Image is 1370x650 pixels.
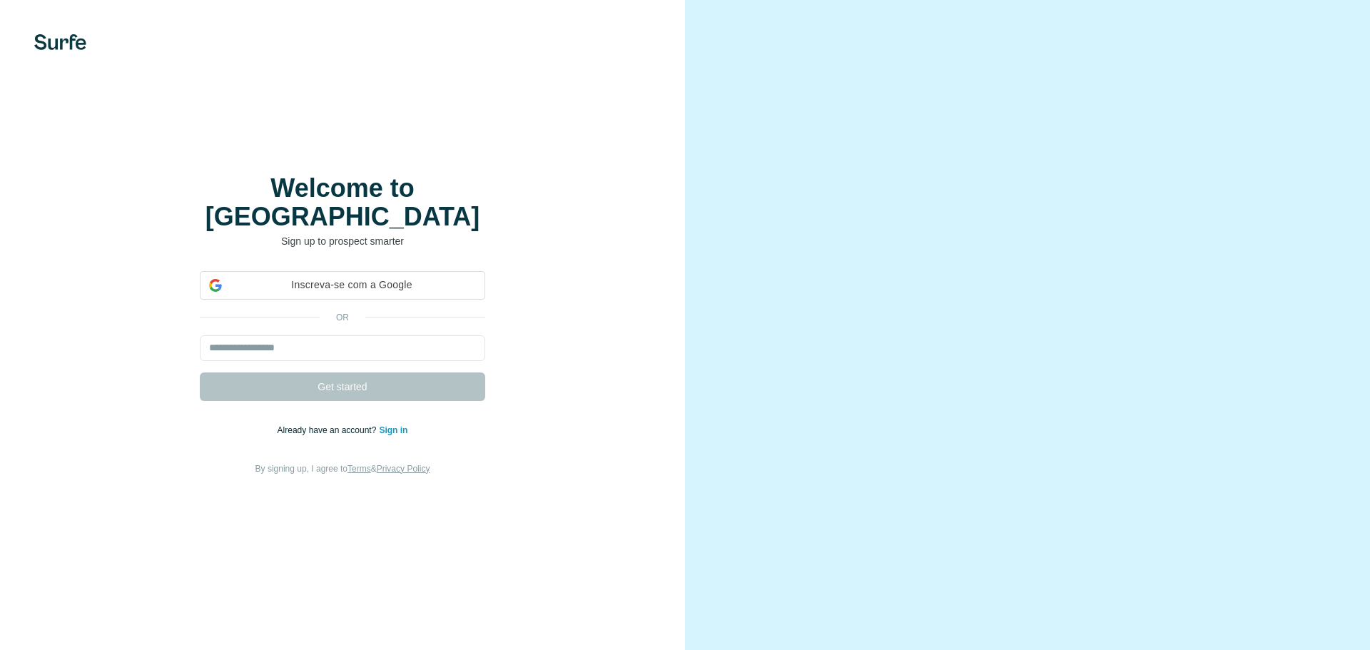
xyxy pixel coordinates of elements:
[34,34,86,50] img: Surfe's logo
[347,464,371,474] a: Terms
[228,278,476,293] span: Inscreva-se com a Google
[200,174,485,231] h1: Welcome to [GEOGRAPHIC_DATA]
[379,425,407,435] a: Sign in
[320,311,365,324] p: or
[200,234,485,248] p: Sign up to prospect smarter
[200,271,485,300] div: Inscreva-se com a Google
[278,425,380,435] span: Already have an account?
[255,464,430,474] span: By signing up, I agree to &
[377,464,430,474] a: Privacy Policy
